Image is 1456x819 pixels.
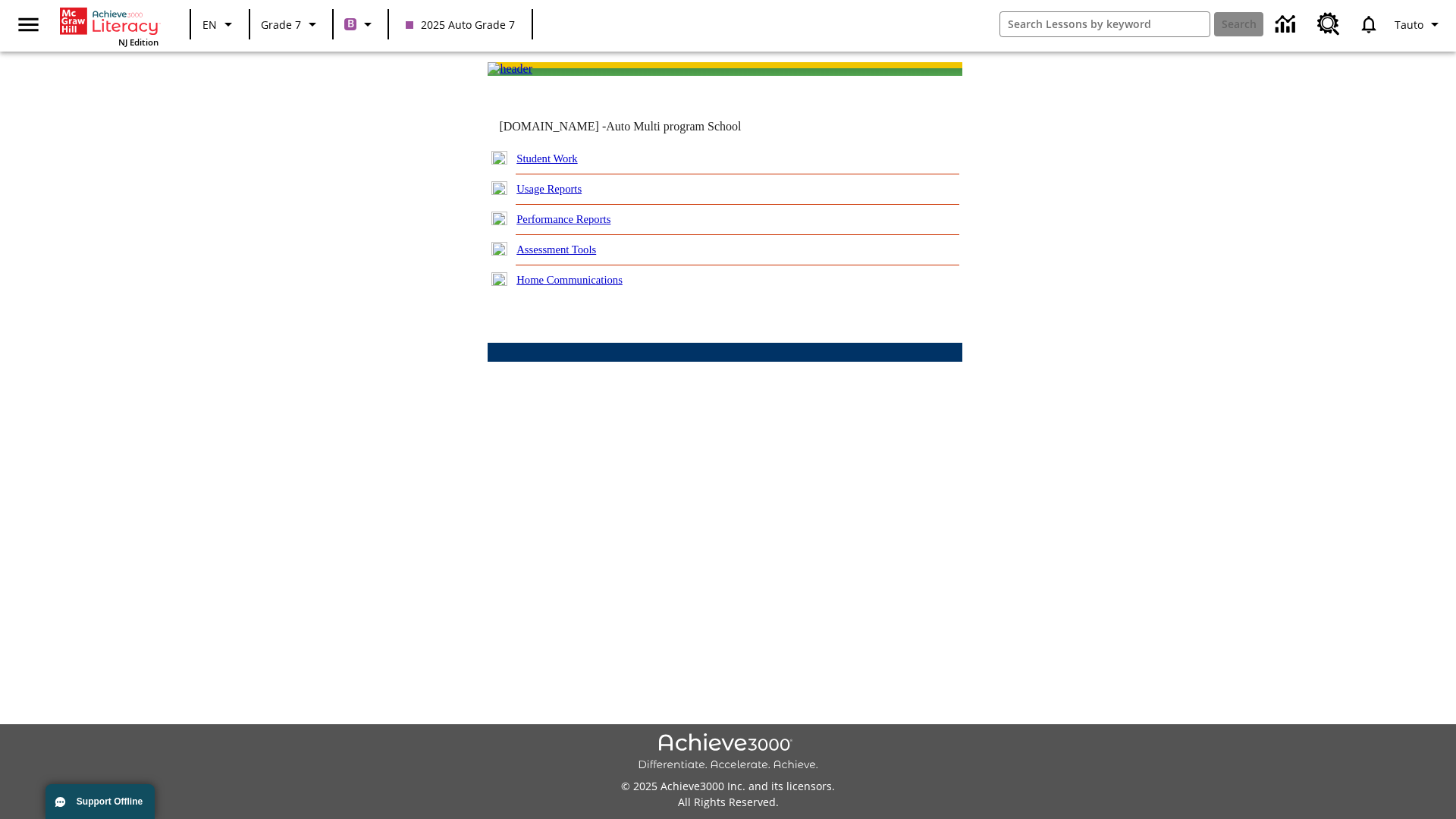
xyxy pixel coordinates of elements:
a: Student Work [516,152,577,165]
span: B [347,14,354,33]
img: header [488,62,532,76]
span: 2025 Auto Grade 7 [406,17,515,33]
a: Resource Center, Will open in new tab [1308,4,1349,45]
a: Usage Reports [516,183,582,195]
input: search field [1000,12,1210,36]
img: plus.gif [491,242,507,256]
a: Data Center [1266,4,1308,45]
button: Support Offline [45,784,155,819]
img: plus.gif [491,181,507,195]
a: Performance Reports [516,213,610,225]
button: Grade: Grade 7, Select a grade [255,11,328,38]
button: Language: EN, Select a language [196,11,244,38]
nobr: Auto Multi program School [606,120,741,133]
span: Tauto [1395,17,1423,33]
span: EN [202,17,217,33]
button: Profile/Settings [1389,11,1450,38]
td: [DOMAIN_NAME] - [499,120,778,133]
button: Open side menu [6,2,51,47]
img: plus.gif [491,151,507,165]
a: Notifications [1349,5,1389,44]
a: Home Communications [516,274,623,286]
span: Support Offline [77,796,143,807]
span: Grade 7 [261,17,301,33]
img: plus.gif [491,272,507,286]
span: NJ Edition [118,36,158,48]
img: plus.gif [491,212,507,225]
img: Achieve3000 Differentiate Accelerate Achieve [638,733,818,772]
a: Assessment Tools [516,243,596,256]
button: Boost Class color is purple. Change class color [338,11,383,38]
div: Home [60,5,158,48]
